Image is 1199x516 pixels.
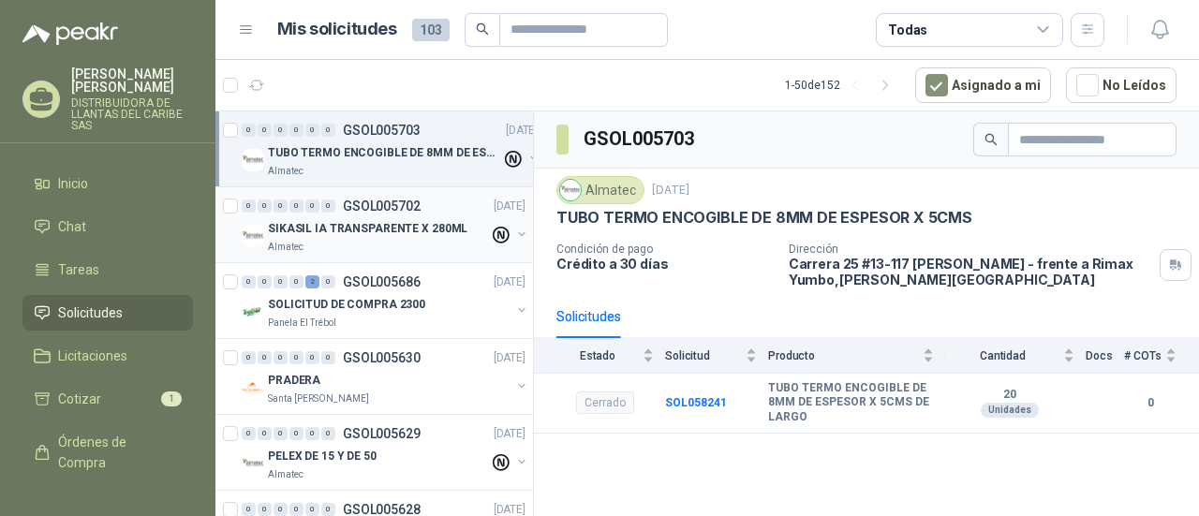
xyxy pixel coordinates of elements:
p: Santa [PERSON_NAME] [268,391,369,406]
span: Producto [768,349,919,362]
div: 0 [274,199,288,213]
div: 0 [289,275,303,288]
div: 0 [242,503,256,516]
p: GSOL005703 [343,124,421,137]
img: Logo peakr [22,22,118,45]
a: Licitaciones [22,338,193,374]
b: 0 [1124,394,1177,412]
p: Dirección [789,243,1152,256]
a: SOL058241 [665,396,727,409]
div: 2 [305,275,319,288]
div: 0 [274,124,288,137]
div: 0 [321,503,335,516]
span: 1 [161,391,182,406]
span: Solicitud [665,349,742,362]
button: No Leídos [1066,67,1177,103]
span: Inicio [58,173,88,194]
th: Cantidad [945,338,1086,373]
div: 0 [305,199,319,213]
p: SIKASIL IA TRANSPARENTE X 280ML [268,220,467,238]
span: Chat [58,216,86,237]
a: Órdenes de Compra [22,424,193,480]
p: Almatec [268,164,303,179]
p: GSOL005702 [343,199,421,213]
div: 0 [321,351,335,364]
span: Cantidad [945,349,1059,362]
a: Solicitudes [22,295,193,331]
p: PRADERA [268,372,320,390]
div: 0 [305,503,319,516]
div: Almatec [556,176,644,204]
div: 0 [305,351,319,364]
img: Company Logo [560,180,581,200]
p: Crédito a 30 días [556,256,774,272]
p: [DATE] [494,273,525,291]
p: Condición de pago [556,243,774,256]
div: 0 [321,199,335,213]
p: Carrera 25 #13-117 [PERSON_NAME] - frente a Rimax Yumbo , [PERSON_NAME][GEOGRAPHIC_DATA] [789,256,1152,287]
button: Asignado a mi [915,67,1051,103]
p: Almatec [268,467,303,482]
p: Panela El Trébol [268,316,336,331]
p: [PERSON_NAME] [PERSON_NAME] [71,67,193,94]
p: SOLICITUD DE COMPRA 2300 [268,296,425,314]
div: 0 [258,124,272,137]
div: 0 [305,124,319,137]
th: # COTs [1124,338,1199,373]
div: Cerrado [576,391,634,414]
div: 0 [305,427,319,440]
p: [DATE] [494,349,525,367]
div: 0 [242,427,256,440]
p: TUBO TERMO ENCOGIBLE DE 8MM DE ESPESOR X 5CMS [556,208,972,228]
p: GSOL005628 [343,503,421,516]
a: Inicio [22,166,193,201]
img: Company Logo [242,149,264,171]
b: TUBO TERMO ENCOGIBLE DE 8MM DE ESPESOR X 5CMS DE LARGO [768,381,934,425]
span: 103 [412,19,450,41]
div: 0 [289,503,303,516]
p: Almatec [268,240,303,255]
span: Tareas [58,259,99,280]
a: Cotizar1 [22,381,193,417]
a: 0 0 0 0 0 0 GSOL005702[DATE] Company LogoSIKASIL IA TRANSPARENTE X 280MLAlmatec [242,195,529,255]
span: Licitaciones [58,346,127,366]
div: 0 [321,427,335,440]
p: GSOL005630 [343,351,421,364]
img: Company Logo [242,225,264,247]
img: Company Logo [242,376,264,399]
h1: Mis solicitudes [277,16,397,43]
div: Todas [888,20,927,40]
span: Estado [556,349,639,362]
p: GSOL005629 [343,427,421,440]
th: Producto [768,338,945,373]
p: [DATE] [494,425,525,443]
p: GSOL005686 [343,275,421,288]
div: 0 [258,503,272,516]
div: 0 [289,124,303,137]
div: 0 [289,351,303,364]
img: Company Logo [242,452,264,475]
div: 0 [274,275,288,288]
div: 0 [258,427,272,440]
div: 0 [242,275,256,288]
div: 0 [289,427,303,440]
p: [DATE] [652,182,689,199]
b: 20 [945,388,1074,403]
div: 0 [242,351,256,364]
span: Solicitudes [58,302,123,323]
a: Tareas [22,252,193,287]
div: Solicitudes [556,306,621,327]
span: Cotizar [58,389,101,409]
span: Órdenes de Compra [58,432,175,473]
th: Solicitud [665,338,768,373]
a: 0 0 0 0 0 0 GSOL005703[DATE] Company LogoTUBO TERMO ENCOGIBLE DE 8MM DE ESPESOR X 5CMSAlmatec [242,119,541,179]
div: 0 [258,199,272,213]
p: PELEX DE 15 Y DE 50 [268,448,377,465]
div: 0 [258,275,272,288]
span: search [984,133,998,146]
div: 0 [242,199,256,213]
span: # COTs [1124,349,1162,362]
div: 0 [258,351,272,364]
th: Estado [534,338,665,373]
